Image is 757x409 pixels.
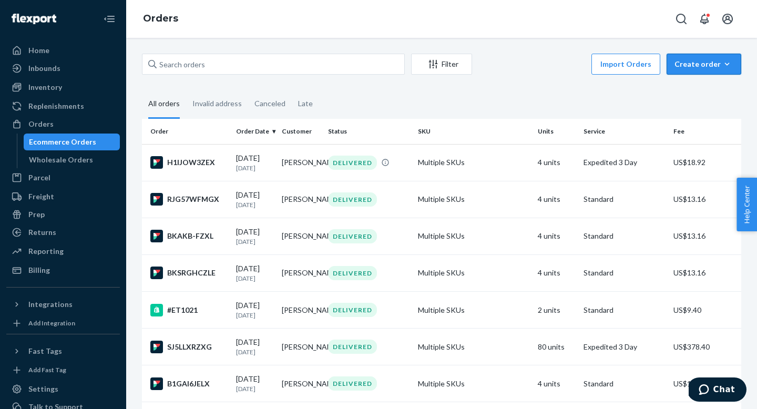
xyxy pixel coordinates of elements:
[669,254,741,291] td: US$13.16
[28,319,75,328] div: Add Integration
[24,134,120,150] a: Ecommerce Orders
[669,365,741,402] td: US$13.16
[6,381,120,397] a: Settings
[669,181,741,218] td: US$13.16
[667,54,741,75] button: Create order
[414,292,534,329] td: Multiple SKUs
[28,227,56,238] div: Returns
[534,144,579,181] td: 4 units
[414,254,534,291] td: Multiple SKUs
[534,254,579,291] td: 4 units
[328,229,377,243] div: DELIVERED
[236,374,273,393] div: [DATE]
[6,224,120,241] a: Returns
[584,268,665,278] p: Standard
[278,292,323,329] td: [PERSON_NAME]
[236,274,273,283] p: [DATE]
[236,337,273,356] div: [DATE]
[6,188,120,205] a: Freight
[28,45,49,56] div: Home
[534,292,579,329] td: 2 units
[414,365,534,402] td: Multiple SKUs
[6,343,120,360] button: Fast Tags
[232,119,278,144] th: Order Date
[414,218,534,254] td: Multiple SKUs
[28,82,62,93] div: Inventory
[584,379,665,389] p: Standard
[669,144,741,181] td: US$18.92
[669,119,741,144] th: Fee
[278,218,323,254] td: [PERSON_NAME]
[236,163,273,172] p: [DATE]
[6,296,120,313] button: Integrations
[6,206,120,223] a: Prep
[28,119,54,129] div: Orders
[534,181,579,218] td: 4 units
[591,54,660,75] button: Import Orders
[150,230,228,242] div: BKAKB-FZXL
[150,156,228,169] div: H1IJOW3ZEX
[12,14,56,24] img: Flexport logo
[278,329,323,365] td: [PERSON_NAME]
[142,54,405,75] input: Search orders
[674,59,733,69] div: Create order
[411,54,472,75] button: Filter
[6,262,120,279] a: Billing
[534,329,579,365] td: 80 units
[236,200,273,209] p: [DATE]
[278,254,323,291] td: [PERSON_NAME]
[689,377,746,404] iframe: Opens a widget where you can chat to one of our agents
[28,299,73,310] div: Integrations
[28,265,50,275] div: Billing
[414,329,534,365] td: Multiple SKUs
[148,90,180,119] div: All orders
[28,172,50,183] div: Parcel
[142,119,232,144] th: Order
[534,218,579,254] td: 4 units
[24,151,120,168] a: Wholesale Orders
[414,181,534,218] td: Multiple SKUs
[534,365,579,402] td: 4 units
[694,8,715,29] button: Open notifications
[282,127,319,136] div: Customer
[236,190,273,209] div: [DATE]
[150,193,228,206] div: RJG57WFMGX
[236,153,273,172] div: [DATE]
[584,231,665,241] p: Standard
[584,157,665,168] p: Expedited 3 Day
[28,101,84,111] div: Replenishments
[143,13,178,24] a: Orders
[28,209,45,220] div: Prep
[6,364,120,376] a: Add Fast Tag
[324,119,414,144] th: Status
[328,303,377,317] div: DELIVERED
[669,329,741,365] td: US$378.40
[150,377,228,390] div: B1GAI6JELX
[28,191,54,202] div: Freight
[28,384,58,394] div: Settings
[328,192,377,207] div: DELIVERED
[6,317,120,330] a: Add Integration
[236,347,273,356] p: [DATE]
[669,292,741,329] td: US$9.40
[254,90,285,117] div: Canceled
[6,79,120,96] a: Inventory
[6,42,120,59] a: Home
[414,119,534,144] th: SKU
[150,304,228,316] div: #ET1021
[192,90,242,117] div: Invalid address
[236,311,273,320] p: [DATE]
[99,8,120,29] button: Close Navigation
[29,155,93,165] div: Wholesale Orders
[278,144,323,181] td: [PERSON_NAME]
[412,59,472,69] div: Filter
[278,365,323,402] td: [PERSON_NAME]
[298,90,313,117] div: Late
[669,218,741,254] td: US$13.16
[29,137,96,147] div: Ecommerce Orders
[6,60,120,77] a: Inbounds
[6,169,120,186] a: Parcel
[150,341,228,353] div: SJ5LLXRZXG
[584,305,665,315] p: Standard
